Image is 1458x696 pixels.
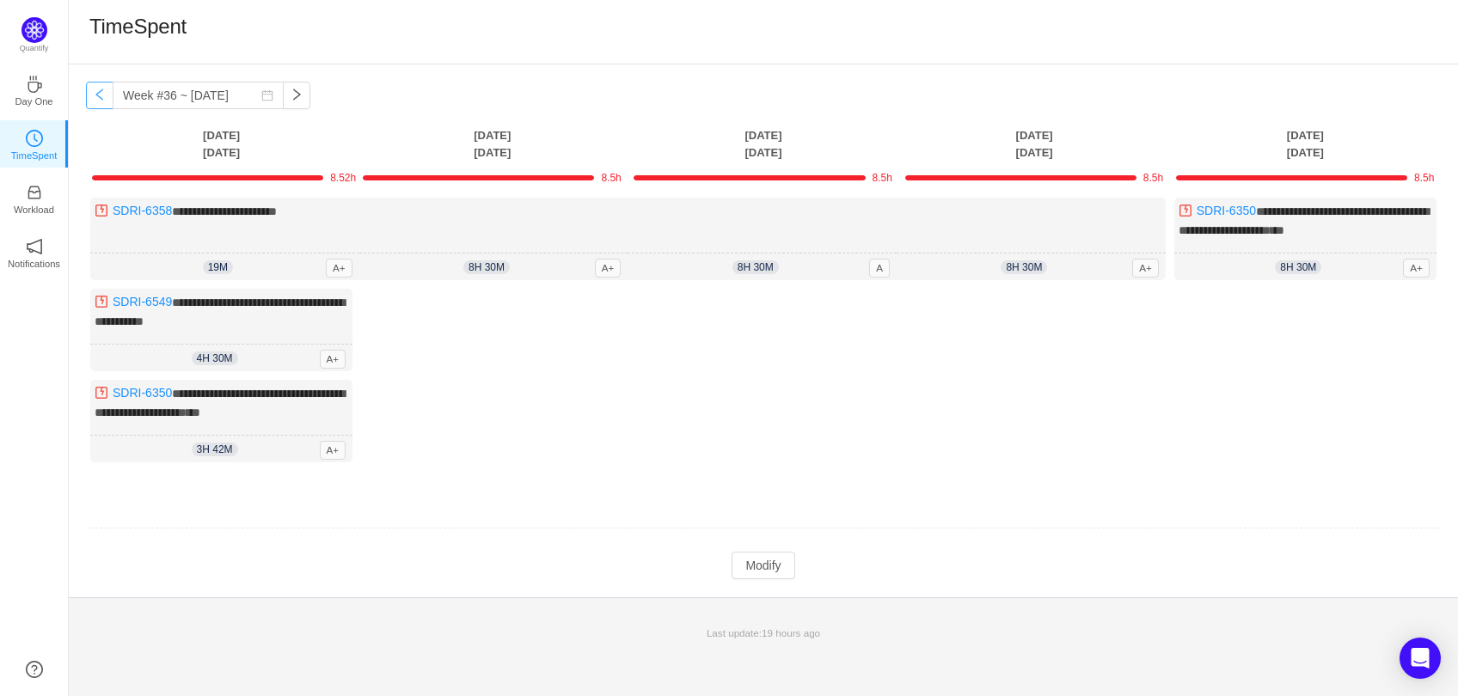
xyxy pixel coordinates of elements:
[463,260,510,274] span: 8h 30m
[15,94,52,109] p: Day One
[11,148,58,163] p: TimeSpent
[869,259,890,278] span: A
[86,82,113,109] button: icon: left
[628,126,898,162] th: [DATE] [DATE]
[26,243,43,260] a: icon: notificationNotifications
[26,130,43,147] i: icon: clock-circle
[26,76,43,93] i: icon: coffee
[330,172,356,184] span: 8.52h
[1179,204,1192,217] img: 10304
[1143,172,1163,184] span: 8.5h
[8,256,60,272] p: Notifications
[1403,259,1430,278] span: A+
[1414,172,1434,184] span: 8.5h
[320,350,346,369] span: A+
[601,172,621,184] span: 8.5h
[20,43,49,55] p: Quantify
[95,204,108,217] img: 10304
[26,661,43,678] a: icon: question-circle
[1400,638,1441,679] div: Open Intercom Messenger
[26,189,43,206] a: icon: inboxWorkload
[1275,260,1321,274] span: 8h 30m
[1197,204,1256,217] a: SDRI-6350
[320,441,346,460] span: A+
[95,386,108,400] img: 10304
[326,259,352,278] span: A+
[26,81,43,98] a: icon: coffeeDay One
[1170,126,1441,162] th: [DATE] [DATE]
[732,260,779,274] span: 8h 30m
[86,126,357,162] th: [DATE] [DATE]
[21,17,47,43] img: Quantify
[261,89,273,101] i: icon: calendar
[707,627,820,638] span: Last update:
[95,295,108,308] img: 10304
[203,260,233,274] span: 19m
[113,82,284,109] input: Select a week
[595,259,622,278] span: A+
[14,202,54,217] p: Workload
[89,14,187,40] h1: TimeSpent
[357,126,628,162] th: [DATE] [DATE]
[1132,259,1159,278] span: A+
[26,135,43,152] a: icon: clock-circleTimeSpent
[113,295,172,308] a: SDRI-6549
[113,386,172,400] a: SDRI-6350
[899,126,1170,162] th: [DATE] [DATE]
[192,351,238,365] span: 4h 30m
[113,204,172,217] a: SDRI-6358
[873,172,892,184] span: 8.5h
[762,627,820,638] span: 19 hours ago
[26,238,43,255] i: icon: notification
[283,82,310,109] button: icon: right
[1001,260,1047,274] span: 8h 30m
[192,443,238,456] span: 3h 42m
[26,184,43,201] i: icon: inbox
[732,552,794,579] button: Modify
